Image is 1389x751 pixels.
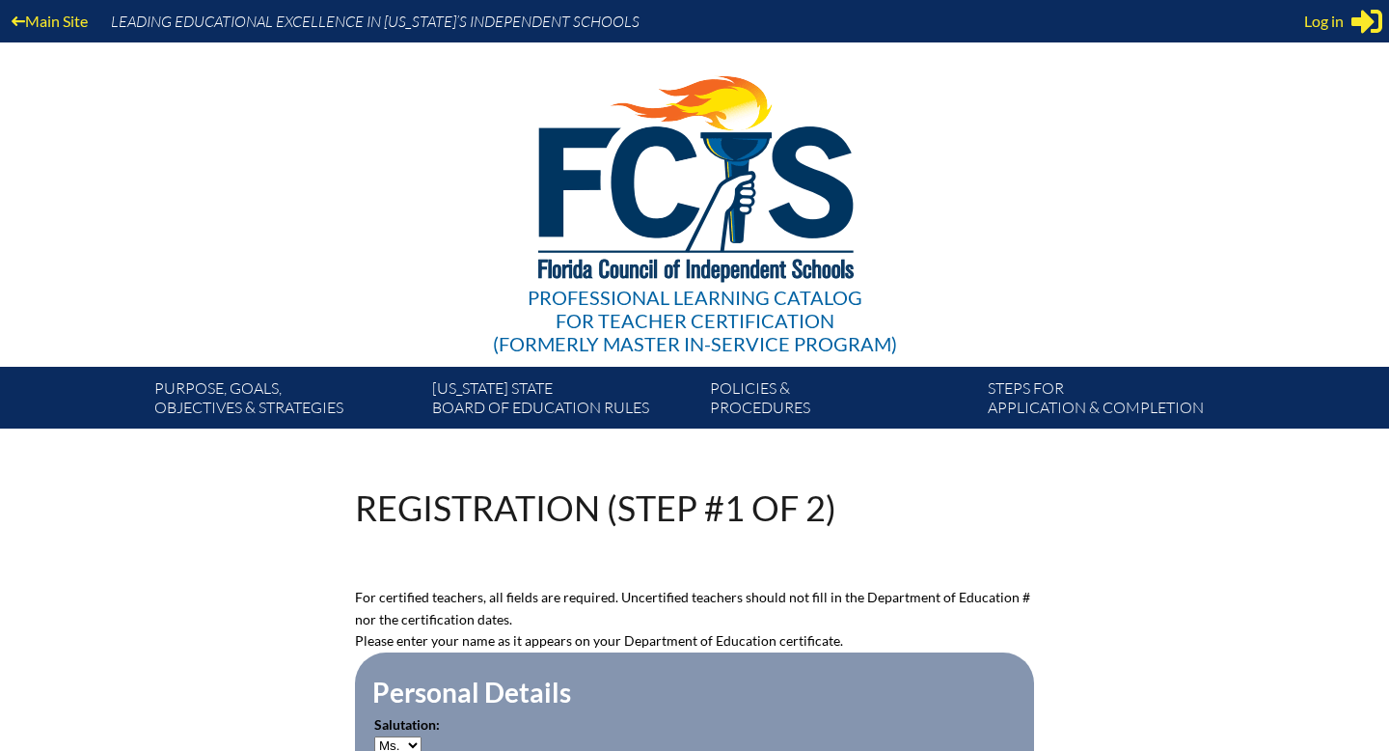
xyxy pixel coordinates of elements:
[374,716,440,733] label: Salutation:
[496,42,894,306] img: FCISlogo221.eps
[1351,6,1382,37] svg: Sign in or register
[355,490,836,525] h1: Registration (Step #1 of 2)
[355,587,1034,630] p: For certified teachers, all fields are required. Uncertified teachers should not fill in the Depa...
[4,8,95,34] a: Main Site
[424,375,702,429] a: [US_STATE] StateBoard of Education rules
[556,309,834,332] span: for Teacher Certification
[493,286,897,355] div: Professional Learning Catalog (formerly Master In-service Program)
[370,676,573,709] legend: Personal Details
[355,630,1034,653] p: Please enter your name as it appears on your Department of Education certificate.
[1304,10,1344,33] span: Log in
[980,375,1258,429] a: Steps forapplication & completion
[147,375,424,429] a: Purpose, goals,objectives & strategies
[485,39,905,359] a: Professional Learning Catalog for Teacher Certification(formerly Master In-service Program)
[702,375,980,429] a: Policies &Procedures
